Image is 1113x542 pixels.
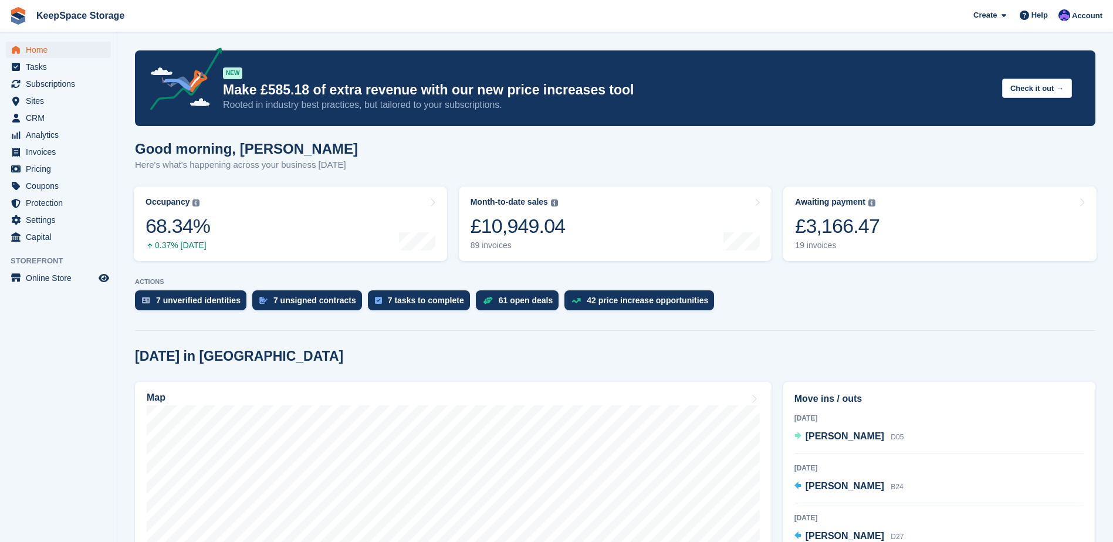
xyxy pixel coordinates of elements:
a: menu [6,59,111,75]
a: [PERSON_NAME] B24 [794,479,904,494]
a: [PERSON_NAME] D05 [794,429,904,445]
span: Coupons [26,178,96,194]
a: 7 tasks to complete [368,290,476,316]
span: Create [973,9,997,21]
a: menu [6,161,111,177]
img: Chloe Clark [1058,9,1070,21]
button: Check it out → [1002,79,1072,98]
span: Tasks [26,59,96,75]
img: stora-icon-8386f47178a22dfd0bd8f6a31ec36ba5ce8667c1dd55bd0f319d3a0aa187defe.svg [9,7,27,25]
img: verify_identity-adf6edd0f0f0b5bbfe63781bf79b02c33cf7c696d77639b501bdc392416b5a36.svg [142,297,150,304]
div: 68.34% [146,214,210,238]
span: B24 [891,483,903,491]
span: Pricing [26,161,96,177]
img: icon-info-grey-7440780725fd019a000dd9b08b2336e03edf1995a4989e88bcd33f0948082b44.svg [551,199,558,206]
span: CRM [26,110,96,126]
span: Sites [26,93,96,109]
img: task-75834270c22a3079a89374b754ae025e5fb1db73e45f91037f5363f120a921f8.svg [375,297,382,304]
div: 7 tasks to complete [388,296,464,305]
span: Storefront [11,255,117,267]
p: Here's what's happening across your business [DATE] [135,158,358,172]
div: [DATE] [794,413,1084,424]
img: contract_signature_icon-13c848040528278c33f63329250d36e43548de30e8caae1d1a13099fd9432cc5.svg [259,297,268,304]
h1: Good morning, [PERSON_NAME] [135,141,358,157]
a: 42 price increase opportunities [564,290,720,316]
img: icon-info-grey-7440780725fd019a000dd9b08b2336e03edf1995a4989e88bcd33f0948082b44.svg [868,199,875,206]
span: [PERSON_NAME] [806,431,884,441]
p: Make £585.18 of extra revenue with our new price increases tool [223,82,993,99]
a: 7 unverified identities [135,290,252,316]
p: Rooted in industry best practices, but tailored to your subscriptions. [223,99,993,111]
a: Preview store [97,271,111,285]
a: menu [6,229,111,245]
a: menu [6,127,111,143]
a: menu [6,195,111,211]
div: [DATE] [794,513,1084,523]
div: £10,949.04 [471,214,566,238]
span: Invoices [26,144,96,160]
div: 89 invoices [471,240,566,250]
a: menu [6,42,111,58]
img: price_increase_opportunities-93ffe204e8149a01c8c9dc8f82e8f89637d9d84a8eef4429ea346261dce0b2c0.svg [571,298,581,303]
div: NEW [223,67,242,79]
div: Awaiting payment [795,197,865,207]
a: Awaiting payment £3,166.47 19 invoices [783,187,1097,261]
span: Protection [26,195,96,211]
a: KeepSpace Storage [32,6,129,25]
img: icon-info-grey-7440780725fd019a000dd9b08b2336e03edf1995a4989e88bcd33f0948082b44.svg [192,199,199,206]
span: Subscriptions [26,76,96,92]
a: menu [6,178,111,194]
h2: Map [147,392,165,403]
span: Help [1031,9,1048,21]
span: Home [26,42,96,58]
div: 7 unsigned contracts [273,296,356,305]
div: Month-to-date sales [471,197,548,207]
a: 61 open deals [476,290,565,316]
a: menu [6,270,111,286]
span: Online Store [26,270,96,286]
img: deal-1b604bf984904fb50ccaf53a9ad4b4a5d6e5aea283cecdc64d6e3604feb123c2.svg [483,296,493,304]
div: 61 open deals [499,296,553,305]
div: 19 invoices [795,240,879,250]
span: [PERSON_NAME] [806,481,884,491]
div: 42 price increase opportunities [587,296,708,305]
span: D05 [891,433,904,441]
a: menu [6,110,111,126]
a: Occupancy 68.34% 0.37% [DATE] [134,187,447,261]
span: Account [1072,10,1102,22]
div: 0.37% [DATE] [146,240,210,250]
span: Capital [26,229,96,245]
a: menu [6,144,111,160]
a: 7 unsigned contracts [252,290,368,316]
img: price-adjustments-announcement-icon-8257ccfd72463d97f412b2fc003d46551f7dbcb40ab6d574587a9cd5c0d94... [140,48,222,114]
a: menu [6,93,111,109]
div: Occupancy [146,197,190,207]
span: [PERSON_NAME] [806,531,884,541]
div: [DATE] [794,463,1084,473]
a: Month-to-date sales £10,949.04 89 invoices [459,187,772,261]
div: £3,166.47 [795,214,879,238]
a: menu [6,76,111,92]
span: Analytics [26,127,96,143]
span: D27 [891,533,904,541]
div: 7 unverified identities [156,296,241,305]
h2: Move ins / outs [794,392,1084,406]
span: Settings [26,212,96,228]
a: menu [6,212,111,228]
h2: [DATE] in [GEOGRAPHIC_DATA] [135,348,343,364]
p: ACTIONS [135,278,1095,286]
